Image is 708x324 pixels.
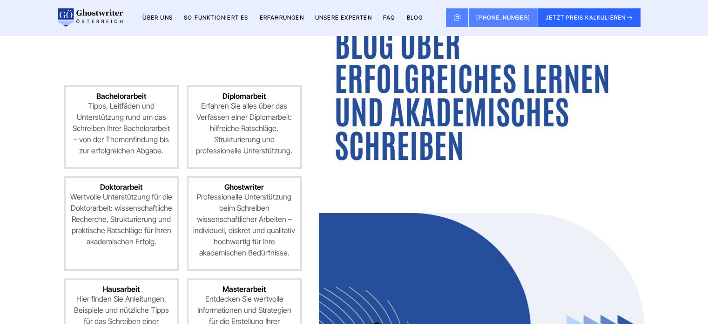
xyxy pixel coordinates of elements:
[64,176,179,271] a: DoktorarbeitWertvolle Unterstützung für die Doktorarbeit: wissenschaftliche Recherche, Strukturie...
[184,14,249,21] a: So funktioniert es
[187,176,302,271] a: GhostwriterProfessionelle Unterstützung beim Schreiben wissenschaftlicher Arbeiten – individuell,...
[142,14,173,21] a: Über uns
[469,8,538,27] a: [PHONE_NUMBER]
[56,8,123,27] img: logo wirschreiben
[193,191,296,258] p: Professionelle Unterstützung beim Schreiben wissenschaftlicher Arbeiten – individuell, diskret un...
[453,14,461,21] img: Email
[193,100,296,156] p: Erfahren Sie alles über das Verfassen einer Diplomarbeit: hilfreiche Ratschläge, Strukturierung u...
[187,85,302,169] a: DiplomarbeitErfahren Sie alles über das Verfassen einer Diplomarbeit: hilfreiche Ratschläge, Stru...
[406,14,423,21] a: BLOG
[70,100,173,156] p: Tipps, Leitfäden und Unterstützung rund um das Schreiben Ihrer Bachelorarbeit – von der Themenfin...
[260,14,304,21] a: Erfahrungen
[64,85,179,169] a: BachelorarbeitTipps, Leitfäden und Unterstützung rund um das Schreiben Ihrer Bachelorarbeit – von...
[383,14,396,21] a: FAQ
[315,14,372,21] a: Unsere Experten
[538,8,641,27] button: JETZT PREIS KALKULIEREN
[476,14,530,21] span: [PHONE_NUMBER]
[70,191,173,247] p: Wertvolle Unterstützung für die Doktorarbeit: wissenschaftliche Recherche, Strukturierung und pra...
